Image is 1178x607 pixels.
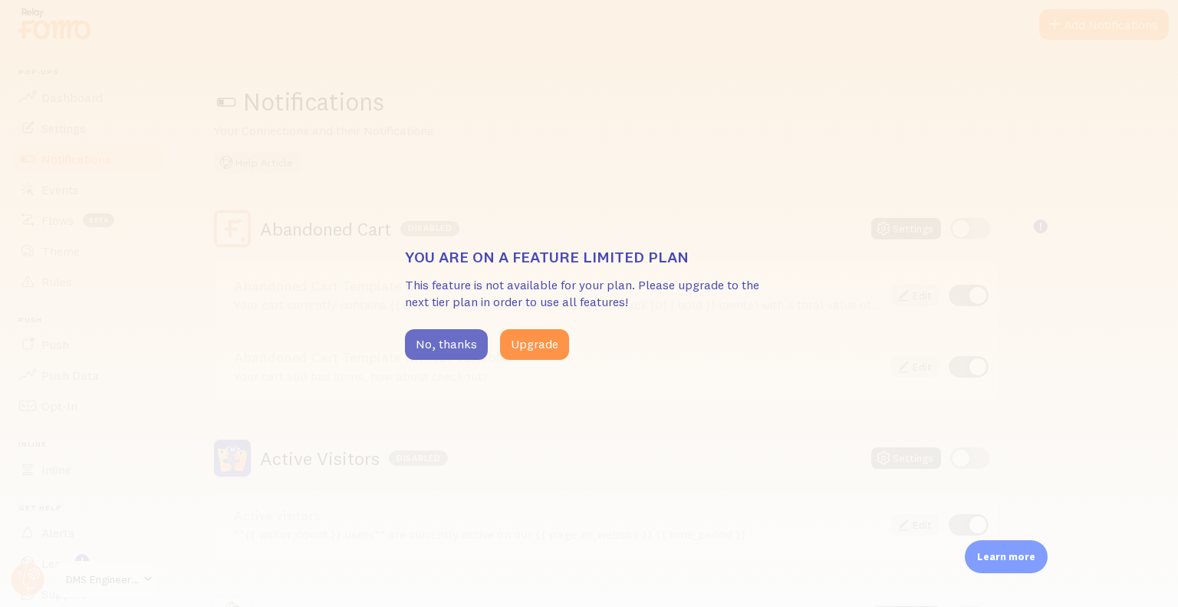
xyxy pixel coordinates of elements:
button: No, thanks [405,329,488,360]
button: Upgrade [500,329,569,360]
p: This feature is not available for your plan. Please upgrade to the next tier plan in order to use... [405,276,773,312]
h3: You are on a feature limited plan [405,247,773,267]
p: Learn more [977,549,1035,564]
div: Learn more [965,540,1048,573]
